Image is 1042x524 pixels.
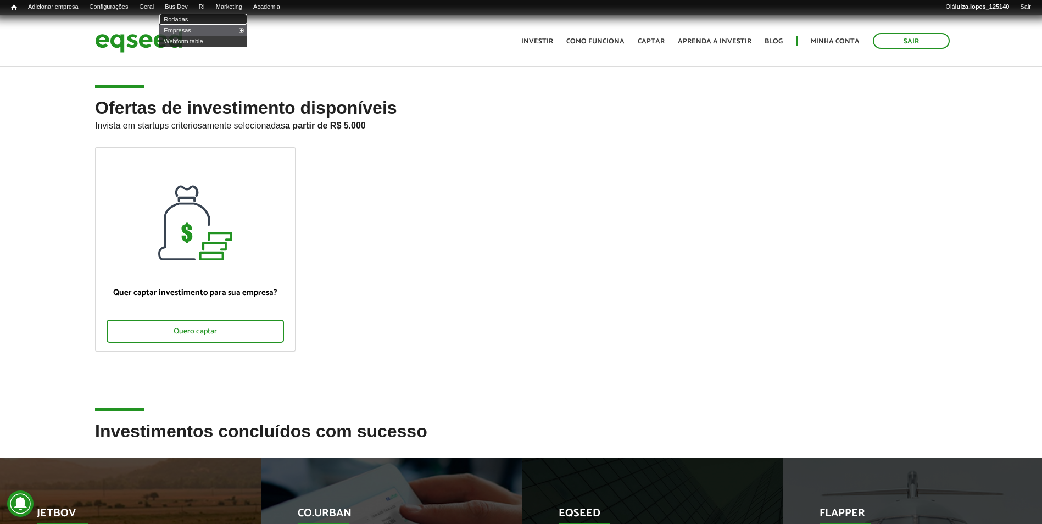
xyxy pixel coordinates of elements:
a: Sair [1015,3,1037,12]
a: Geral [133,3,159,12]
img: EqSeed [95,26,183,55]
a: Bus Dev [159,3,193,12]
a: Oláluiza.lopes_125140 [940,3,1015,12]
a: Como funciona [566,38,625,45]
a: Quer captar investimento para sua empresa? Quero captar [95,147,296,352]
a: Marketing [210,3,248,12]
span: Início [11,4,17,12]
a: Sair [873,33,950,49]
a: RI [193,3,210,12]
strong: a partir de R$ 5.000 [285,121,366,130]
a: Aprenda a investir [678,38,751,45]
h2: Ofertas de investimento disponíveis [95,98,947,147]
p: Invista em startups criteriosamente selecionadas [95,118,947,131]
a: Minha conta [811,38,860,45]
a: Adicionar empresa [23,3,84,12]
a: Blog [765,38,783,45]
a: Investir [521,38,553,45]
a: Academia [248,3,286,12]
strong: luiza.lopes_125140 [955,3,1010,10]
a: Início [5,3,23,13]
a: Rodadas [159,14,247,25]
a: Captar [638,38,665,45]
a: Configurações [84,3,134,12]
h2: Investimentos concluídos com sucesso [95,422,947,458]
div: Quero captar [107,320,284,343]
p: Quer captar investimento para sua empresa? [107,288,284,298]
